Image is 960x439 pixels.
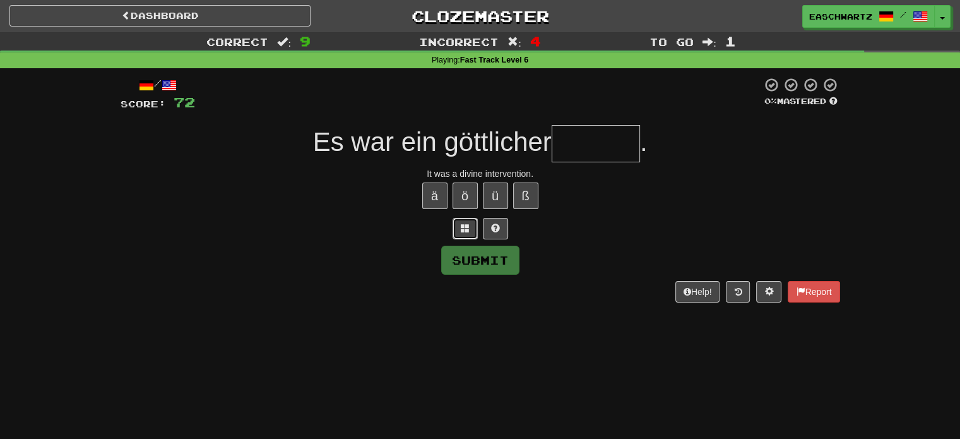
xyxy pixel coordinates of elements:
[507,37,521,47] span: :
[453,218,478,239] button: Switch sentence to multiple choice alt+p
[300,33,311,49] span: 9
[725,33,736,49] span: 1
[649,35,694,48] span: To go
[9,5,311,27] a: Dashboard
[277,37,291,47] span: :
[675,281,720,303] button: Help!
[483,218,508,239] button: Single letter hint - you only get 1 per sentence and score half the points! alt+h
[206,35,268,48] span: Correct
[329,5,631,27] a: Clozemaster
[702,37,716,47] span: :
[726,281,750,303] button: Round history (alt+y)
[313,127,552,157] span: Es war ein göttlicher
[460,56,529,64] strong: Fast Track Level 6
[174,94,195,110] span: 72
[121,167,840,180] div: It was a divine intervention.
[121,77,195,93] div: /
[764,96,777,106] span: 0 %
[788,281,839,303] button: Report
[640,127,648,157] span: .
[422,183,447,209] button: ä
[441,246,519,275] button: Submit
[513,183,538,209] button: ß
[483,183,508,209] button: ü
[453,183,478,209] button: ö
[802,5,935,28] a: easchwartz /
[809,11,872,22] span: easchwartz
[121,99,166,109] span: Score:
[900,10,906,19] span: /
[419,35,499,48] span: Incorrect
[530,33,541,49] span: 4
[762,96,840,107] div: Mastered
